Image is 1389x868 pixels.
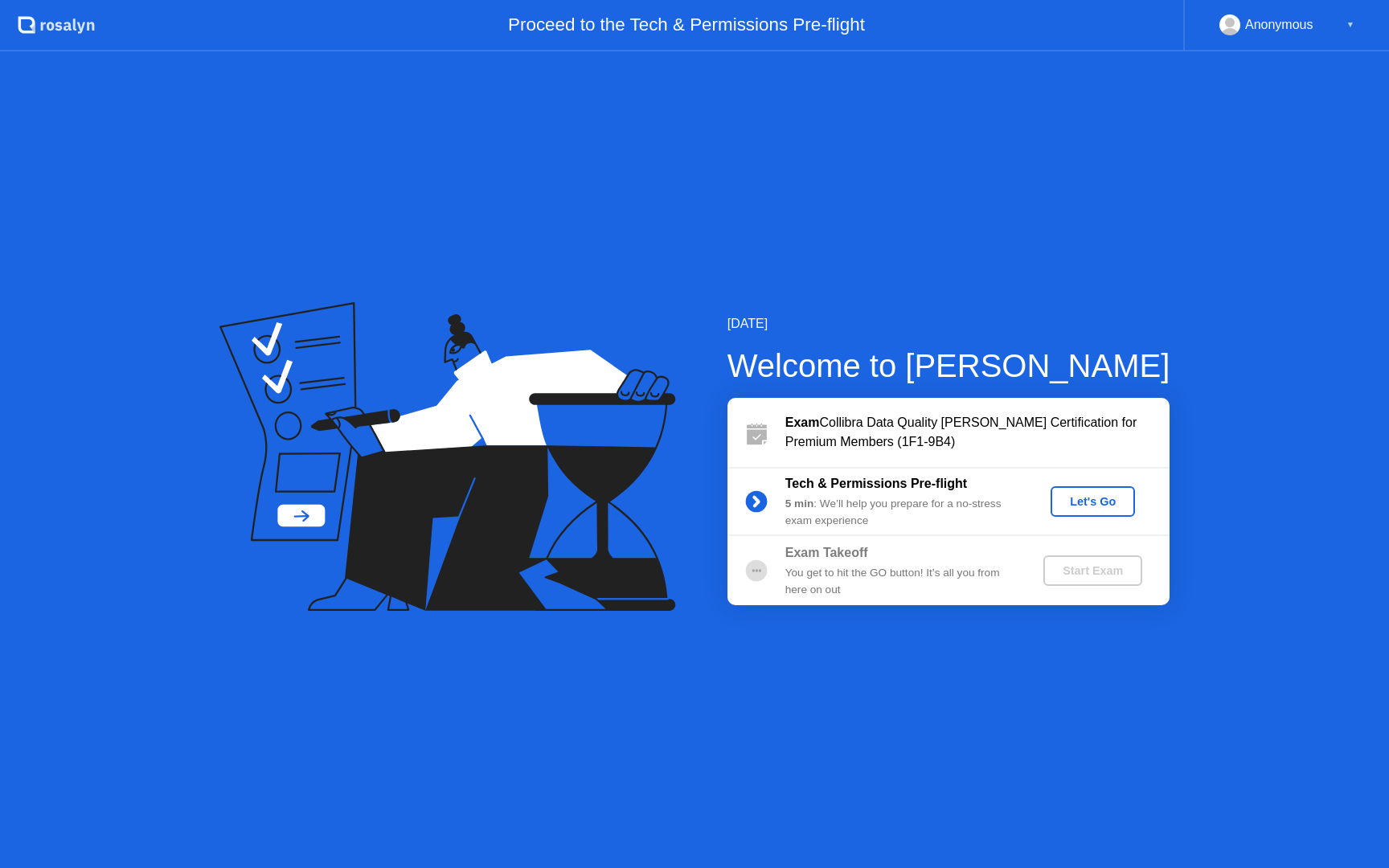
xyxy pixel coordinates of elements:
[1043,555,1142,586] button: Start Exam
[1057,495,1129,508] div: Let's Go
[785,496,1017,529] div: : We’ll help you prepare for a no-stress exam experience
[1051,486,1135,517] button: Let's Go
[727,314,1170,334] div: [DATE]
[785,565,1017,598] div: You get to hit the GO button! It’s all you from here on out
[1050,564,1136,577] div: Start Exam
[1346,14,1354,35] div: ▼
[1245,14,1313,35] div: Anonymous
[785,477,967,490] b: Tech & Permissions Pre-flight
[785,416,820,429] b: Exam
[785,546,868,559] b: Exam Takeoff
[785,413,1170,452] div: Collibra Data Quality [PERSON_NAME] Certification for Premium Members (1F1-9B4)
[785,497,814,510] b: 5 min
[727,342,1170,390] div: Welcome to [PERSON_NAME]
